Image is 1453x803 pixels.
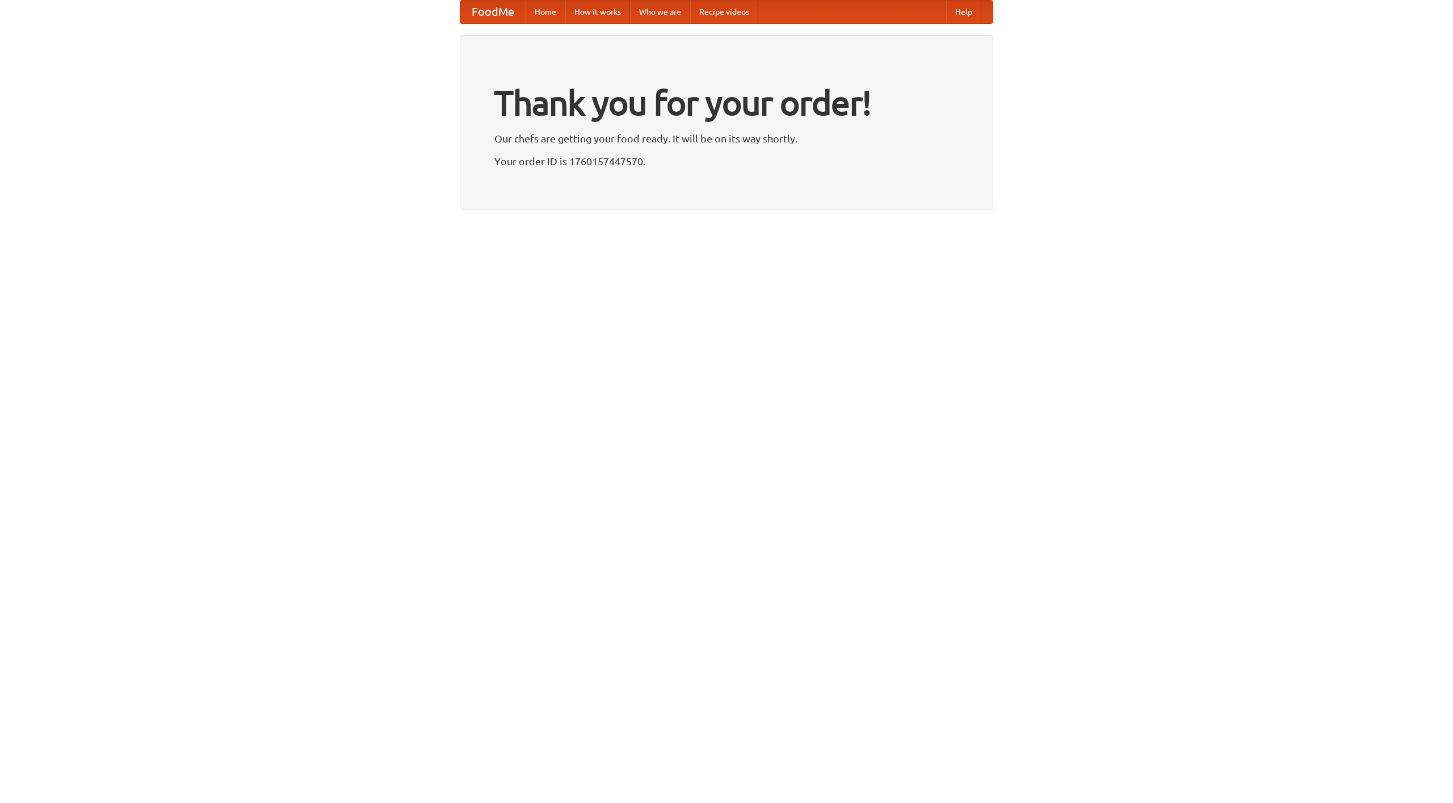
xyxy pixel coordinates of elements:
a: FoodMe [460,1,526,23]
a: Recipe videos [690,1,758,23]
a: How it works [565,1,630,23]
a: Help [946,1,981,23]
a: Who we are [630,1,690,23]
a: Home [526,1,565,23]
h1: Thank you for your order! [494,75,959,130]
p: Our chefs are getting your food ready. It will be on its way shortly. [494,130,959,147]
p: Your order ID is 1760157447570. [494,153,959,170]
